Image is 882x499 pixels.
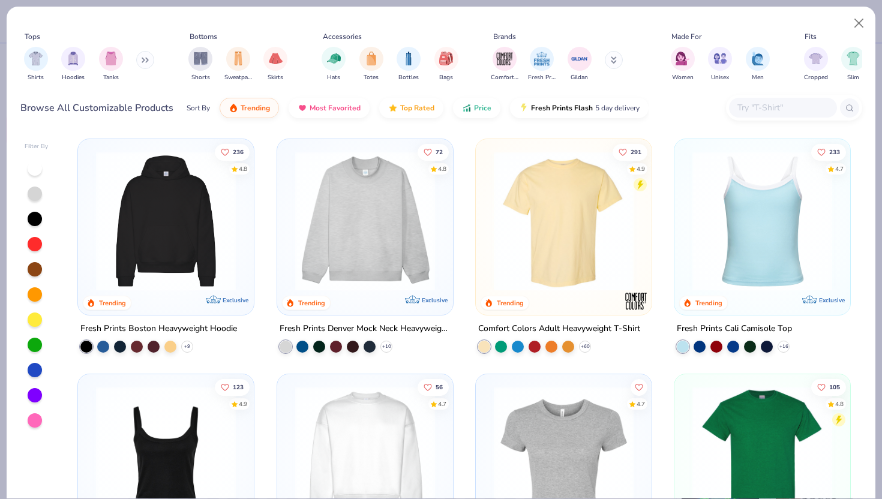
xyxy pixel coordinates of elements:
button: filter button [24,47,48,82]
button: Trending [220,98,279,118]
div: 4.7 [835,164,844,173]
span: + 9 [184,343,190,350]
button: Like [417,379,448,396]
span: 72 [435,149,442,155]
img: Slim Image [847,52,860,65]
div: filter for Fresh Prints [528,47,556,82]
img: Fresh Prints Image [533,50,551,68]
button: Like [631,379,647,396]
button: filter button [322,47,346,82]
span: 236 [233,149,244,155]
button: filter button [263,47,287,82]
img: Shirts Image [29,52,43,65]
span: Bags [439,73,453,82]
span: Cropped [804,73,828,82]
span: 291 [631,149,641,155]
div: Browse All Customizable Products [20,101,173,115]
button: filter button [841,47,865,82]
div: Bottoms [190,31,217,42]
span: Exclusive [819,296,845,304]
span: 123 [233,384,244,390]
img: Comfort Colors logo [624,289,648,313]
span: 233 [829,149,840,155]
img: 91acfc32-fd48-4d6b-bdad-a4c1a30ac3fc [90,151,242,291]
div: filter for Women [671,47,695,82]
span: 105 [829,384,840,390]
img: Totes Image [365,52,378,65]
img: Men Image [751,52,764,65]
img: TopRated.gif [388,103,398,113]
button: Like [215,143,250,160]
button: filter button [61,47,85,82]
span: Shorts [191,73,210,82]
img: 029b8af0-80e6-406f-9fdc-fdf898547912 [488,151,640,291]
button: Price [453,98,500,118]
button: filter button [746,47,770,82]
input: Try "T-Shirt" [736,101,829,115]
span: Sweatpants [224,73,252,82]
span: Fresh Prints Flash [531,103,593,113]
div: filter for Bottles [397,47,421,82]
span: Hats [327,73,340,82]
span: Gildan [571,73,588,82]
button: filter button [359,47,383,82]
span: Top Rated [400,103,434,113]
button: filter button [99,47,123,82]
div: filter for Totes [359,47,383,82]
img: Hats Image [327,52,341,65]
span: Comfort Colors [491,73,518,82]
button: Fresh Prints Flash5 day delivery [510,98,649,118]
button: filter button [568,47,592,82]
div: Made For [671,31,701,42]
span: Tanks [103,73,119,82]
img: flash.gif [519,103,529,113]
span: Unisex [711,73,729,82]
span: Skirts [268,73,283,82]
img: Skirts Image [269,52,283,65]
div: filter for Skirts [263,47,287,82]
span: Totes [364,73,379,82]
div: 4.8 [835,400,844,409]
span: 5 day delivery [595,101,640,115]
div: Tops [25,31,40,42]
img: Hoodies Image [67,52,80,65]
div: filter for Sweatpants [224,47,252,82]
img: a25d9891-da96-49f3-a35e-76288174bf3a [686,151,838,291]
span: Fresh Prints [528,73,556,82]
span: Slim [847,73,859,82]
div: Filter By [25,142,49,151]
span: + 10 [382,343,391,350]
div: 4.9 [637,164,645,173]
div: filter for Hats [322,47,346,82]
div: filter for Hoodies [61,47,85,82]
button: filter button [224,47,252,82]
div: 4.7 [437,400,446,409]
div: filter for Unisex [708,47,732,82]
button: Like [613,143,647,160]
span: Men [752,73,764,82]
span: Price [474,103,491,113]
span: + 16 [779,343,788,350]
img: Women Image [676,52,689,65]
div: filter for Shorts [188,47,212,82]
img: most_fav.gif [298,103,307,113]
div: Comfort Colors Adult Heavyweight T-Shirt [478,321,640,336]
span: Hoodies [62,73,85,82]
button: filter button [397,47,421,82]
button: Like [417,143,448,160]
div: Brands [493,31,516,42]
img: Shorts Image [194,52,208,65]
div: filter for Gildan [568,47,592,82]
span: + 60 [580,343,589,350]
div: 4.8 [437,164,446,173]
img: Sweatpants Image [232,52,245,65]
span: Shirts [28,73,44,82]
div: filter for Shirts [24,47,48,82]
div: 4.8 [239,164,247,173]
span: Exclusive [422,296,448,304]
span: 56 [435,384,442,390]
div: filter for Men [746,47,770,82]
div: filter for Comfort Colors [491,47,518,82]
button: filter button [491,47,518,82]
div: Fits [805,31,817,42]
